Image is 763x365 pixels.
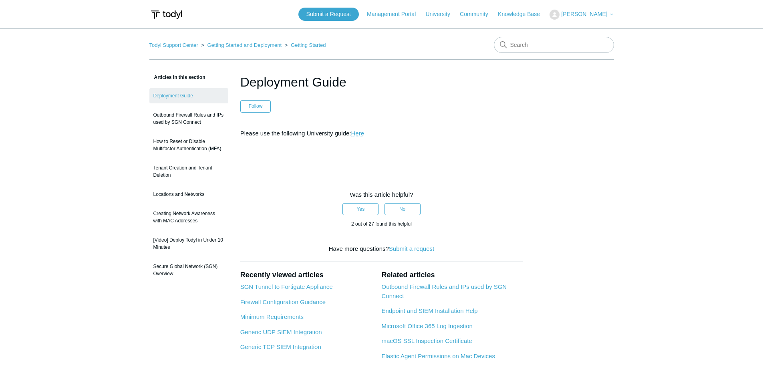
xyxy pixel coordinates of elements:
[240,270,374,280] h2: Recently viewed articles
[240,73,523,92] h1: Deployment Guide
[149,42,198,48] a: Todyl Support Center
[381,307,477,314] a: Endpoint and SIEM Installation Help
[291,42,326,48] a: Getting Started
[381,283,507,299] a: Outbound Firewall Rules and IPs used by SGN Connect
[425,10,458,18] a: University
[240,298,326,305] a: Firewall Configuration Guidance
[385,203,421,215] button: This article was not helpful
[283,42,326,48] li: Getting Started
[149,259,228,281] a: Secure Global Network (SGN) Overview
[561,11,607,17] span: [PERSON_NAME]
[350,191,413,198] span: Was this article helpful?
[550,10,614,20] button: [PERSON_NAME]
[149,187,228,202] a: Locations and Networks
[149,7,183,22] img: Todyl Support Center Help Center home page
[351,221,412,227] span: 2 out of 27 found this helpful
[149,75,205,80] span: Articles in this section
[381,323,472,329] a: Microsoft Office 365 Log Ingestion
[199,42,283,48] li: Getting Started and Deployment
[207,42,282,48] a: Getting Started and Deployment
[149,107,228,130] a: Outbound Firewall Rules and IPs used by SGN Connect
[240,313,304,320] a: Minimum Requirements
[367,10,424,18] a: Management Portal
[240,329,322,335] a: Generic UDP SIEM Integration
[389,245,434,252] a: Submit a request
[298,8,359,21] a: Submit a Request
[240,100,271,112] button: Follow Article
[240,244,523,254] div: Have more questions?
[240,343,321,350] a: Generic TCP SIEM Integration
[149,232,228,255] a: [Video] Deploy Todyl in Under 10 Minutes
[149,134,228,156] a: How to Reset or Disable Multifactor Authentication (MFA)
[149,88,228,103] a: Deployment Guide
[381,353,495,359] a: Elastic Agent Permissions on Mac Devices
[494,37,614,53] input: Search
[149,42,200,48] li: Todyl Support Center
[342,203,378,215] button: This article was helpful
[498,10,548,18] a: Knowledge Base
[381,270,523,280] h2: Related articles
[381,337,472,344] a: macOS SSL Inspection Certificate
[149,160,228,183] a: Tenant Creation and Tenant Deletion
[149,206,228,228] a: Creating Network Awareness with MAC Addresses
[240,129,523,138] p: Please use the following University guide:
[240,283,333,290] a: SGN Tunnel to Fortigate Appliance
[460,10,496,18] a: Community
[351,130,364,137] a: Here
